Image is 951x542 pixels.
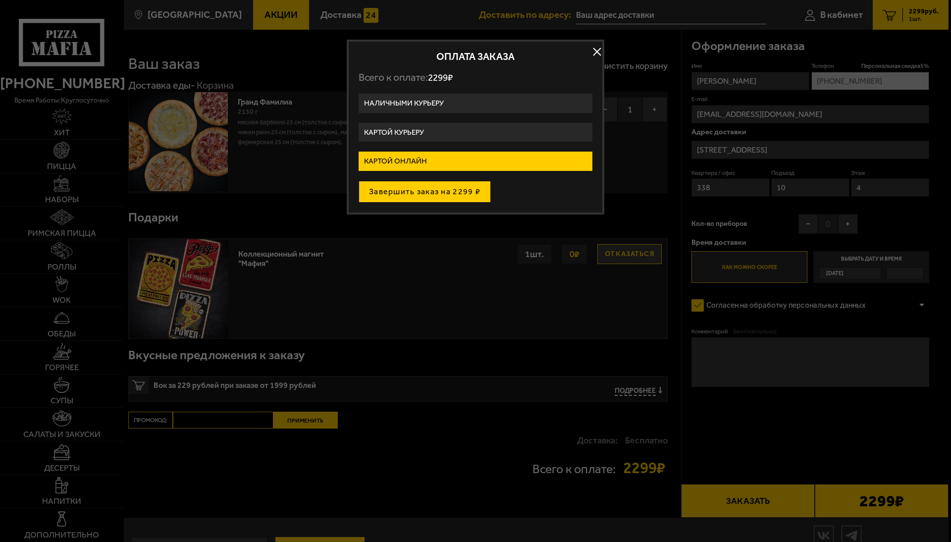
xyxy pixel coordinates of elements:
label: Картой курьеру [359,123,592,142]
label: Наличными курьеру [359,94,592,113]
label: Картой онлайн [359,152,592,171]
h2: Оплата заказа [359,52,592,61]
span: 2299 ₽ [428,72,453,83]
button: Завершить заказ на 2299 ₽ [359,181,491,203]
p: Всего к оплате: [359,71,592,84]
